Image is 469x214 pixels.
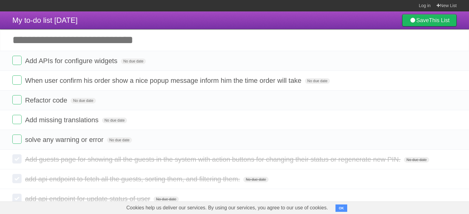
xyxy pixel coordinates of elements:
[12,16,78,24] span: My to-do list [DATE]
[25,175,241,183] span: add api endpoint to fetch all the guests, sorting them, and filtering them.
[12,75,22,85] label: Done
[12,154,22,164] label: Done
[154,196,179,202] span: No due date
[25,195,152,203] span: add api endpoint for update status of user
[12,174,22,183] label: Done
[107,137,132,143] span: No due date
[404,157,429,163] span: No due date
[402,14,457,26] a: SaveThis List
[12,194,22,203] label: Done
[305,78,330,84] span: No due date
[25,116,100,124] span: Add missing translations
[429,17,450,23] b: This List
[243,177,268,182] span: No due date
[120,202,334,214] span: Cookies help us deliver our services. By using our services, you agree to our use of cookies.
[335,204,348,212] button: OK
[71,98,96,103] span: No due date
[25,77,303,84] span: When user confirm his order show a nice popup message inform him the time order will take
[12,95,22,104] label: Done
[102,118,127,123] span: No due date
[12,56,22,65] label: Done
[121,59,146,64] span: No due date
[25,96,69,104] span: Refactor code
[12,135,22,144] label: Done
[12,115,22,124] label: Done
[25,155,402,163] span: Add guests page for showing all the guests in the system with action buttons for changing their s...
[25,57,119,65] span: Add APIs for configure widgets
[25,136,105,143] span: solve any warning or error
